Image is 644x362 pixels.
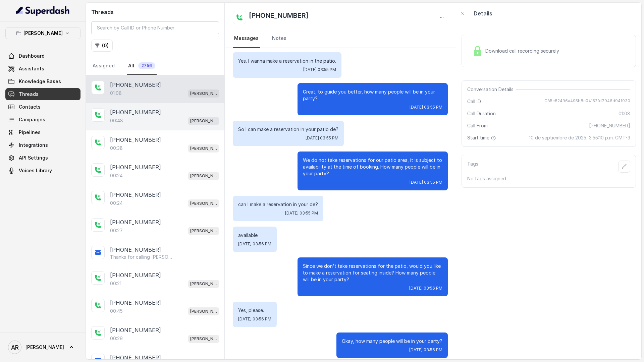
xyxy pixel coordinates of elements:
[19,116,45,123] span: Campaigns
[467,86,516,93] span: Conversation Details
[110,335,123,342] p: 00:29
[467,134,497,141] span: Start time
[238,232,271,239] p: available.
[306,135,338,141] span: [DATE] 03:55 PM
[303,157,442,177] p: We do not take reservations for our patio area, it is subject to availability at the time of book...
[238,201,318,208] p: can I make a reservation in your de?
[110,227,123,234] p: 00:27
[110,200,123,206] p: 00:24
[303,263,442,283] p: Since we don't take reservations for the patio, would you like to make a reservation for seating ...
[589,122,630,129] span: [PHONE_NUMBER]
[19,129,41,136] span: Pipelines
[544,98,630,105] span: CA5c82496a495b8c04152fd7946d94f930
[110,145,123,152] p: 00:38
[467,98,481,105] span: Call ID
[23,29,63,37] p: [PERSON_NAME]
[409,347,442,353] span: [DATE] 03:56 PM
[190,118,217,124] p: [PERSON_NAME]
[19,104,41,110] span: Contacts
[233,29,260,48] a: Messages
[473,46,483,56] img: Lock Icon
[19,142,48,148] span: Integrations
[190,173,217,179] p: [PERSON_NAME]
[110,90,122,97] p: 01:08
[16,5,70,16] img: light.svg
[409,286,442,291] span: [DATE] 03:56 PM
[19,65,44,72] span: Assistants
[619,110,630,117] span: 01:08
[190,281,217,287] p: [PERSON_NAME]
[138,62,155,69] span: 2756
[5,88,80,100] a: Threads
[110,354,161,362] p: [PHONE_NUMBER]
[410,105,442,110] span: [DATE] 03:55 PM
[238,241,271,247] span: [DATE] 03:56 PM
[249,11,309,24] h2: [PHONE_NUMBER]
[485,48,562,54] span: Download call recording securely
[410,180,442,185] span: [DATE] 03:55 PM
[91,40,113,52] button: (0)
[19,53,45,59] span: Dashboard
[110,254,174,260] p: Thanks for calling [PERSON_NAME]! Want to pick up your order? [URL][DOMAIN_NAME]
[110,271,161,279] p: [PHONE_NUMBER]
[190,145,217,152] p: [PERSON_NAME]
[238,58,336,64] p: Yes. I wanna make a reservation in the patio.
[19,167,52,174] span: Voices Library
[110,299,161,307] p: [PHONE_NUMBER]
[11,344,19,351] text: AR
[190,200,217,207] p: [PERSON_NAME]
[238,307,271,314] p: Yes, please.
[467,161,478,173] p: Tags
[110,136,161,144] p: [PHONE_NUMBER]
[5,114,80,126] a: Campaigns
[110,280,121,287] p: 00:21
[303,67,336,72] span: [DATE] 03:55 PM
[19,155,48,161] span: API Settings
[190,90,217,97] p: [PERSON_NAME]
[238,126,338,133] p: So I can make a reservation in your patio de?
[110,191,161,199] p: [PHONE_NUMBER]
[5,165,80,177] a: Voices Library
[110,308,123,314] p: 00:45
[110,172,123,179] p: 00:24
[110,246,161,254] p: [PHONE_NUMBER]
[5,75,80,87] a: Knowledge Bases
[110,81,161,89] p: [PHONE_NUMBER]
[110,108,161,116] p: [PHONE_NUMBER]
[5,50,80,62] a: Dashboard
[5,338,80,357] a: [PERSON_NAME]
[91,57,116,75] a: Assigned
[110,218,161,226] p: [PHONE_NUMBER]
[342,338,442,345] p: Okay, how many people will be in your party?
[474,9,492,17] p: Details
[467,110,496,117] span: Call Duration
[5,101,80,113] a: Contacts
[5,63,80,75] a: Assistants
[5,152,80,164] a: API Settings
[110,326,161,334] p: [PHONE_NUMBER]
[271,29,288,48] a: Notes
[190,228,217,234] p: [PERSON_NAME]
[233,29,448,48] nav: Tabs
[91,57,219,75] nav: Tabs
[110,117,123,124] p: 00:48
[285,210,318,216] span: [DATE] 03:55 PM
[5,139,80,151] a: Integrations
[19,78,61,85] span: Knowledge Bases
[5,126,80,138] a: Pipelines
[303,88,442,102] p: Great, to guide you better, how many people will be in your party?
[91,21,219,34] input: Search by Call ID or Phone Number
[5,27,80,39] button: [PERSON_NAME]
[190,308,217,315] p: [PERSON_NAME]
[110,163,161,171] p: [PHONE_NUMBER]
[190,336,217,342] p: [PERSON_NAME]
[467,122,488,129] span: Call From
[529,134,630,141] span: 10 de septiembre de 2025, 3:55:10 p.m. GMT-3
[127,57,157,75] a: All2756
[25,344,64,351] span: [PERSON_NAME]
[19,91,39,98] span: Threads
[467,175,630,182] p: No tags assigned
[91,8,219,16] h2: Threads
[238,316,271,322] span: [DATE] 03:56 PM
